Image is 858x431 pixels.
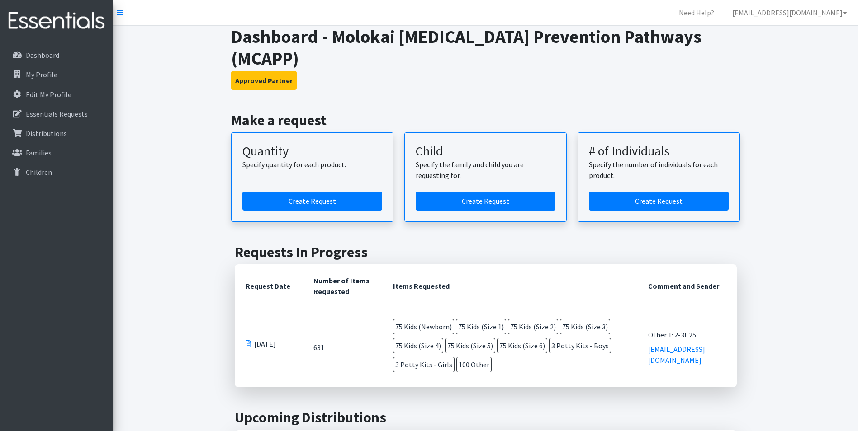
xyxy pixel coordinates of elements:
[637,264,737,308] th: Comment and Sender
[416,144,555,159] h3: Child
[560,319,610,334] span: 75 Kids (Size 3)
[231,112,740,129] h2: Make a request
[4,163,109,181] a: Children
[4,46,109,64] a: Dashboard
[382,264,637,308] th: Items Requested
[26,148,52,157] p: Families
[235,244,737,261] h2: Requests In Progress
[589,192,729,211] a: Create a request by number of individuals
[4,6,109,36] img: HumanEssentials
[672,4,721,22] a: Need Help?
[725,4,854,22] a: [EMAIL_ADDRESS][DOMAIN_NAME]
[416,192,555,211] a: Create a request for a child or family
[254,338,276,349] span: [DATE]
[393,319,454,334] span: 75 Kids (Newborn)
[242,192,382,211] a: Create a request by quantity
[242,159,382,170] p: Specify quantity for each product.
[26,70,57,79] p: My Profile
[393,357,455,372] span: 3 Potty Kits - Girls
[497,338,547,353] span: 75 Kids (Size 6)
[648,345,705,365] a: [EMAIL_ADDRESS][DOMAIN_NAME]
[445,338,495,353] span: 75 Kids (Size 5)
[393,338,443,353] span: 75 Kids (Size 4)
[549,338,611,353] span: 3 Potty Kits - Boys
[508,319,558,334] span: 75 Kids (Size 2)
[4,85,109,103] a: Edit My Profile
[4,124,109,142] a: Distributions
[456,319,506,334] span: 75 Kids (Size 1)
[231,71,297,90] button: Approved Partner
[4,105,109,123] a: Essentials Requests
[26,129,67,138] p: Distributions
[589,159,729,181] p: Specify the number of individuals for each product.
[416,159,555,181] p: Specify the family and child you are requesting for.
[231,26,740,69] h1: Dashboard - Molokai [MEDICAL_DATA] Prevention Pathways (MCAPP)
[26,109,88,118] p: Essentials Requests
[4,66,109,84] a: My Profile
[456,357,492,372] span: 100 Other
[235,409,737,426] h2: Upcoming Distributions
[589,144,729,159] h3: # of Individuals
[303,308,382,387] td: 631
[26,90,71,99] p: Edit My Profile
[235,264,303,308] th: Request Date
[4,144,109,162] a: Families
[303,264,382,308] th: Number of Items Requested
[26,168,52,177] p: Children
[26,51,59,60] p: Dashboard
[648,329,726,340] div: Other 1: 2-3t 25 ...
[242,144,382,159] h3: Quantity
